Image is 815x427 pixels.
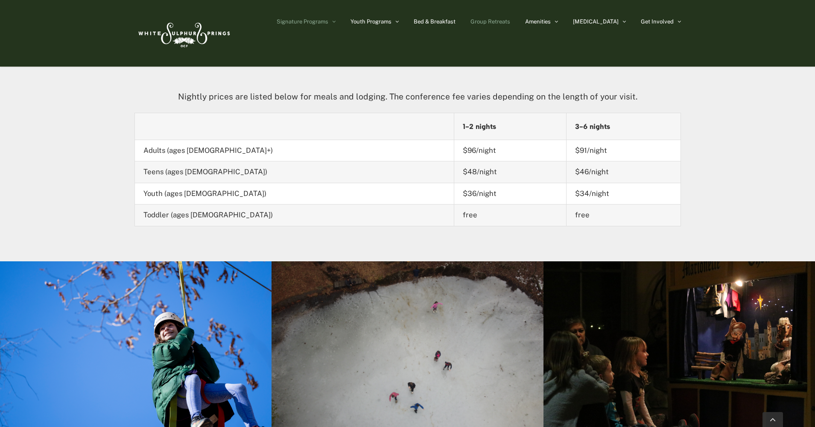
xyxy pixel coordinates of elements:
span: [MEDICAL_DATA] [573,19,619,24]
td: Toddler (ages [DEMOGRAPHIC_DATA]) [134,205,454,226]
td: Teens (ages [DEMOGRAPHIC_DATA]) [134,161,454,183]
span: Signature Programs [277,19,328,24]
td: $48/night [454,161,566,183]
img: White Sulphur Springs Logo [134,13,233,53]
strong: 3-6 nights [575,122,610,131]
span: Get Involved [641,19,674,24]
td: free [454,205,566,226]
span: Amenities [525,19,551,24]
td: free [566,205,681,226]
td: $34/night [566,183,681,204]
td: Youth (ages [DEMOGRAPHIC_DATA]) [134,183,454,204]
td: $91/night [566,140,681,161]
span: Youth Programs [351,19,391,24]
p: Nightly prices are listed below for meals and lodging. The conference fee varies depending on the... [134,90,681,104]
td: $36/night [454,183,566,204]
td: $46/night [566,161,681,183]
span: Group Retreats [470,19,510,24]
span: Bed & Breakfast [414,19,456,24]
td: $96/night [454,140,566,161]
strong: 1-2 nights [463,122,496,131]
td: Adults (ages [DEMOGRAPHIC_DATA]+) [134,140,454,161]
